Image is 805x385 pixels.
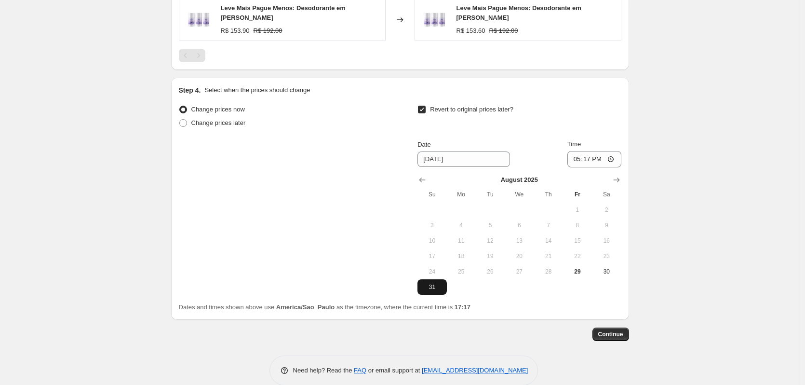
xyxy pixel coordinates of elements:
button: Show next month, September 2025 [610,173,623,187]
b: 17:17 [455,303,470,311]
button: Tuesday August 12 2025 [476,233,505,248]
button: Tuesday August 26 2025 [476,264,505,279]
button: Thursday August 14 2025 [534,233,563,248]
button: Sunday August 10 2025 [417,233,446,248]
div: R$ 153.90 [221,26,250,36]
nav: Pagination [179,49,205,62]
img: Kit_Leve_Mais_Pague_Menos_-_Em_barra_Lavanda_80x.png [420,5,449,34]
img: Kit_Leve_Mais_Pague_Menos_-_Em_barra_Lavanda_80x.png [184,5,213,34]
button: Monday August 4 2025 [447,218,476,233]
button: Saturday August 16 2025 [592,233,621,248]
span: 17 [421,252,443,260]
button: Monday August 18 2025 [447,248,476,264]
span: Su [421,191,443,198]
button: Sunday August 24 2025 [417,264,446,279]
h2: Step 4. [179,85,201,95]
span: 8 [567,221,588,229]
span: Time [567,140,581,148]
span: 7 [537,221,559,229]
span: Mo [451,191,472,198]
span: 9 [596,221,617,229]
p: Select when the prices should change [204,85,310,95]
button: Continue [592,328,629,341]
th: Friday [563,187,592,202]
span: 20 [509,252,530,260]
button: Thursday August 21 2025 [534,248,563,264]
button: Saturday August 30 2025 [592,264,621,279]
span: or email support at [366,367,422,374]
span: 31 [421,283,443,291]
span: Change prices later [191,119,246,126]
a: [EMAIL_ADDRESS][DOMAIN_NAME] [422,367,528,374]
input: 8/29/2025 [417,151,510,167]
span: 28 [537,268,559,275]
span: 4 [451,221,472,229]
span: Revert to original prices later? [430,106,513,113]
button: Sunday August 31 2025 [417,279,446,295]
a: FAQ [354,367,366,374]
span: Continue [598,330,623,338]
button: Sunday August 3 2025 [417,218,446,233]
span: We [509,191,530,198]
button: Monday August 25 2025 [447,264,476,279]
span: 19 [480,252,501,260]
button: Friday August 1 2025 [563,202,592,218]
span: 26 [480,268,501,275]
span: Fr [567,191,588,198]
button: Saturday August 2 2025 [592,202,621,218]
span: 15 [567,237,588,245]
button: Saturday August 9 2025 [592,218,621,233]
span: 11 [451,237,472,245]
span: 6 [509,221,530,229]
button: Wednesday August 13 2025 [505,233,534,248]
button: Show previous month, July 2025 [416,173,429,187]
span: Leve Mais Pague Menos: Desodorante em [PERSON_NAME] [221,4,346,21]
span: Dates and times shown above use as the timezone, where the current time is [179,303,471,311]
button: Thursday August 28 2025 [534,264,563,279]
strike: R$ 192.00 [489,26,518,36]
span: 27 [509,268,530,275]
input: 12:00 [567,151,621,167]
span: 14 [537,237,559,245]
span: Sa [596,191,617,198]
span: Leve Mais Pague Menos: Desodorante em [PERSON_NAME] [456,4,581,21]
th: Tuesday [476,187,505,202]
span: 23 [596,252,617,260]
span: 24 [421,268,443,275]
span: 2 [596,206,617,214]
span: 18 [451,252,472,260]
th: Sunday [417,187,446,202]
b: America/Sao_Paulo [276,303,335,311]
span: 5 [480,221,501,229]
button: Friday August 22 2025 [563,248,592,264]
span: Change prices now [191,106,245,113]
th: Thursday [534,187,563,202]
button: Friday August 15 2025 [563,233,592,248]
span: 29 [567,268,588,275]
button: Monday August 11 2025 [447,233,476,248]
span: 22 [567,252,588,260]
span: 16 [596,237,617,245]
span: 30 [596,268,617,275]
button: Tuesday August 5 2025 [476,218,505,233]
th: Monday [447,187,476,202]
button: Wednesday August 20 2025 [505,248,534,264]
button: Sunday August 17 2025 [417,248,446,264]
button: Friday August 8 2025 [563,218,592,233]
span: Need help? Read the [293,367,354,374]
span: 1 [567,206,588,214]
button: Tuesday August 19 2025 [476,248,505,264]
button: Today Friday August 29 2025 [563,264,592,279]
th: Saturday [592,187,621,202]
span: 3 [421,221,443,229]
button: Wednesday August 27 2025 [505,264,534,279]
span: Date [417,141,430,148]
th: Wednesday [505,187,534,202]
span: 12 [480,237,501,245]
span: 13 [509,237,530,245]
span: Tu [480,191,501,198]
span: 25 [451,268,472,275]
button: Saturday August 23 2025 [592,248,621,264]
span: 21 [537,252,559,260]
span: Th [537,191,559,198]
